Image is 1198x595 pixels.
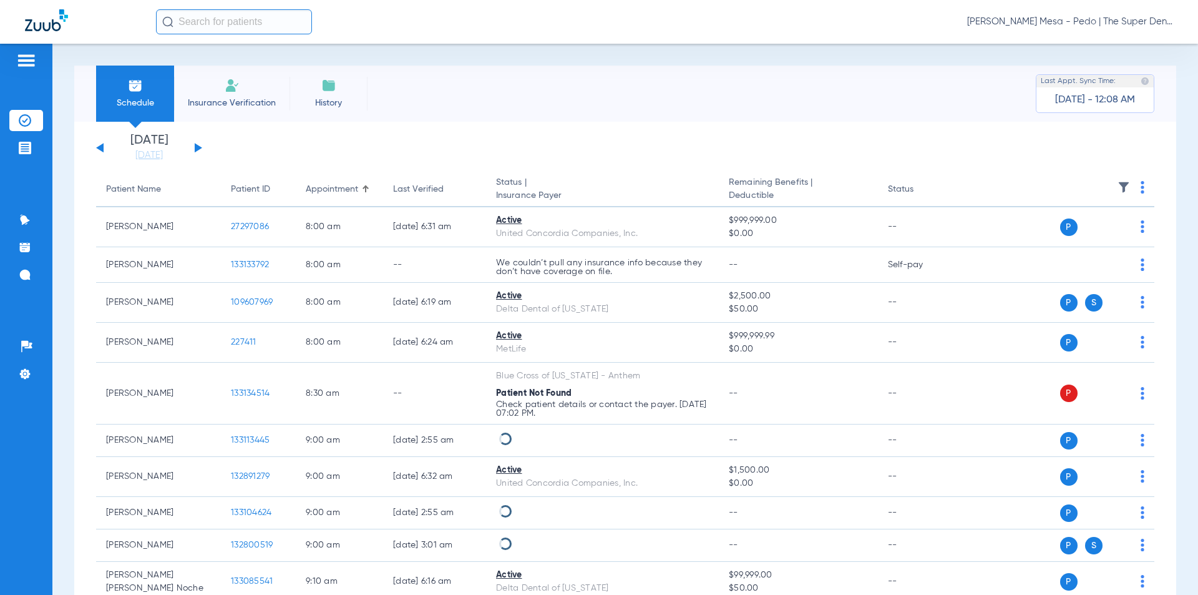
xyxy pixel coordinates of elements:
[729,343,867,356] span: $0.00
[1118,181,1130,194] img: filter.svg
[96,363,221,425] td: [PERSON_NAME]
[112,149,187,162] a: [DATE]
[393,183,476,196] div: Last Verified
[296,323,383,363] td: 8:00 AM
[729,389,738,398] span: --
[383,323,486,363] td: [DATE] 6:24 AM
[496,370,709,383] div: Blue Cross of [US_STATE] - Anthem
[296,425,383,457] td: 9:00 AM
[1060,219,1078,236] span: P
[231,508,271,517] span: 133104624
[878,247,962,283] td: Self-pay
[96,425,221,457] td: [PERSON_NAME]
[719,172,877,207] th: Remaining Benefits |
[162,16,173,27] img: Search Icon
[296,363,383,425] td: 8:30 AM
[496,569,709,582] div: Active
[1085,537,1103,554] span: S
[1060,573,1078,591] span: P
[25,9,68,31] img: Zuub Logo
[383,247,486,283] td: --
[231,260,269,269] span: 133133792
[878,283,962,323] td: --
[729,508,738,517] span: --
[486,172,719,207] th: Status |
[729,330,867,343] span: $999,999.99
[496,464,709,477] div: Active
[496,258,709,276] p: We couldn’t pull any insurance info because they don’t have coverage on file.
[729,436,738,445] span: --
[383,529,486,562] td: [DATE] 3:01 AM
[1141,258,1144,271] img: group-dot-blue.svg
[1141,387,1144,400] img: group-dot-blue.svg
[1060,468,1078,486] span: P
[231,541,273,549] span: 132800519
[878,323,962,363] td: --
[496,477,709,490] div: United Concordia Companies, Inc.
[878,457,962,497] td: --
[1141,77,1149,86] img: last sync help info
[383,497,486,529] td: [DATE] 2:55 AM
[96,529,221,562] td: [PERSON_NAME]
[878,425,962,457] td: --
[1060,432,1078,450] span: P
[729,227,867,240] span: $0.00
[296,497,383,529] td: 9:00 AM
[231,338,256,347] span: 227411
[231,577,273,586] span: 133085541
[306,183,358,196] div: Appointment
[296,529,383,562] td: 9:00 AM
[299,97,358,109] span: History
[383,425,486,457] td: [DATE] 2:55 AM
[296,207,383,247] td: 8:00 AM
[496,189,709,202] span: Insurance Payer
[96,497,221,529] td: [PERSON_NAME]
[96,457,221,497] td: [PERSON_NAME]
[729,569,867,582] span: $99,999.00
[96,247,221,283] td: [PERSON_NAME]
[128,78,143,93] img: Schedule
[231,472,270,481] span: 132891279
[1136,535,1198,595] iframe: Chat Widget
[1060,537,1078,554] span: P
[1141,434,1144,446] img: group-dot-blue.svg
[496,303,709,316] div: Delta Dental of [US_STATE]
[496,343,709,356] div: MetLife
[1141,220,1144,233] img: group-dot-blue.svg
[231,222,269,231] span: 27297086
[383,283,486,323] td: [DATE] 6:19 AM
[1085,294,1103,312] span: S
[729,260,738,269] span: --
[231,436,270,445] span: 133113445
[306,183,373,196] div: Appointment
[878,363,962,425] td: --
[1041,75,1116,87] span: Last Appt. Sync Time:
[729,582,867,595] span: $50.00
[296,283,383,323] td: 8:00 AM
[1141,470,1144,483] img: group-dot-blue.svg
[296,457,383,497] td: 9:00 AM
[496,330,709,343] div: Active
[225,78,240,93] img: Manual Insurance Verification
[729,290,867,303] span: $2,500.00
[231,298,273,307] span: 109607969
[729,464,867,477] span: $1,500.00
[112,134,187,162] li: [DATE]
[383,363,486,425] td: --
[967,16,1173,28] span: [PERSON_NAME] Mesa - Pedo | The Super Dentists
[1141,336,1144,348] img: group-dot-blue.svg
[96,323,221,363] td: [PERSON_NAME]
[16,53,36,68] img: hamburger-icon
[321,78,336,93] img: History
[729,303,867,316] span: $50.00
[183,97,280,109] span: Insurance Verification
[96,283,221,323] td: [PERSON_NAME]
[296,247,383,283] td: 8:00 AM
[729,189,867,202] span: Deductible
[729,477,867,490] span: $0.00
[1141,181,1144,194] img: group-dot-blue.svg
[383,207,486,247] td: [DATE] 6:31 AM
[496,227,709,240] div: United Concordia Companies, Inc.
[729,541,738,549] span: --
